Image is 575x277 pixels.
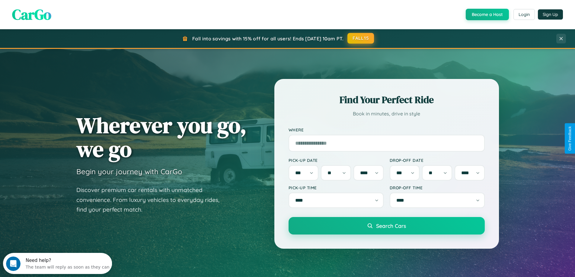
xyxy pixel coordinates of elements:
[12,5,51,24] span: CarGo
[289,93,485,106] h2: Find Your Perfect Ride
[289,158,384,163] label: Pick-up Date
[76,113,247,161] h1: Wherever you go, we go
[3,253,112,274] iframe: Intercom live chat discovery launcher
[289,109,485,118] p: Book in minutes, drive in style
[390,185,485,190] label: Drop-off Time
[376,222,406,229] span: Search Cars
[23,10,107,16] div: The team will reply as soon as they can
[289,127,485,132] label: Where
[466,9,509,20] button: Become a Host
[568,126,572,151] div: Give Feedback
[6,257,21,271] iframe: Intercom live chat
[390,158,485,163] label: Drop-off Date
[2,2,112,19] div: Open Intercom Messenger
[23,5,107,10] div: Need help?
[192,36,343,42] span: Fall into savings with 15% off for all users! Ends [DATE] 10am PT.
[513,9,535,20] button: Login
[76,185,227,215] p: Discover premium car rentals with unmatched convenience. From luxury vehicles to everyday rides, ...
[347,33,374,44] button: FALL15
[289,217,485,235] button: Search Cars
[289,185,384,190] label: Pick-up Time
[538,9,563,20] button: Sign Up
[76,167,182,176] h3: Begin your journey with CarGo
